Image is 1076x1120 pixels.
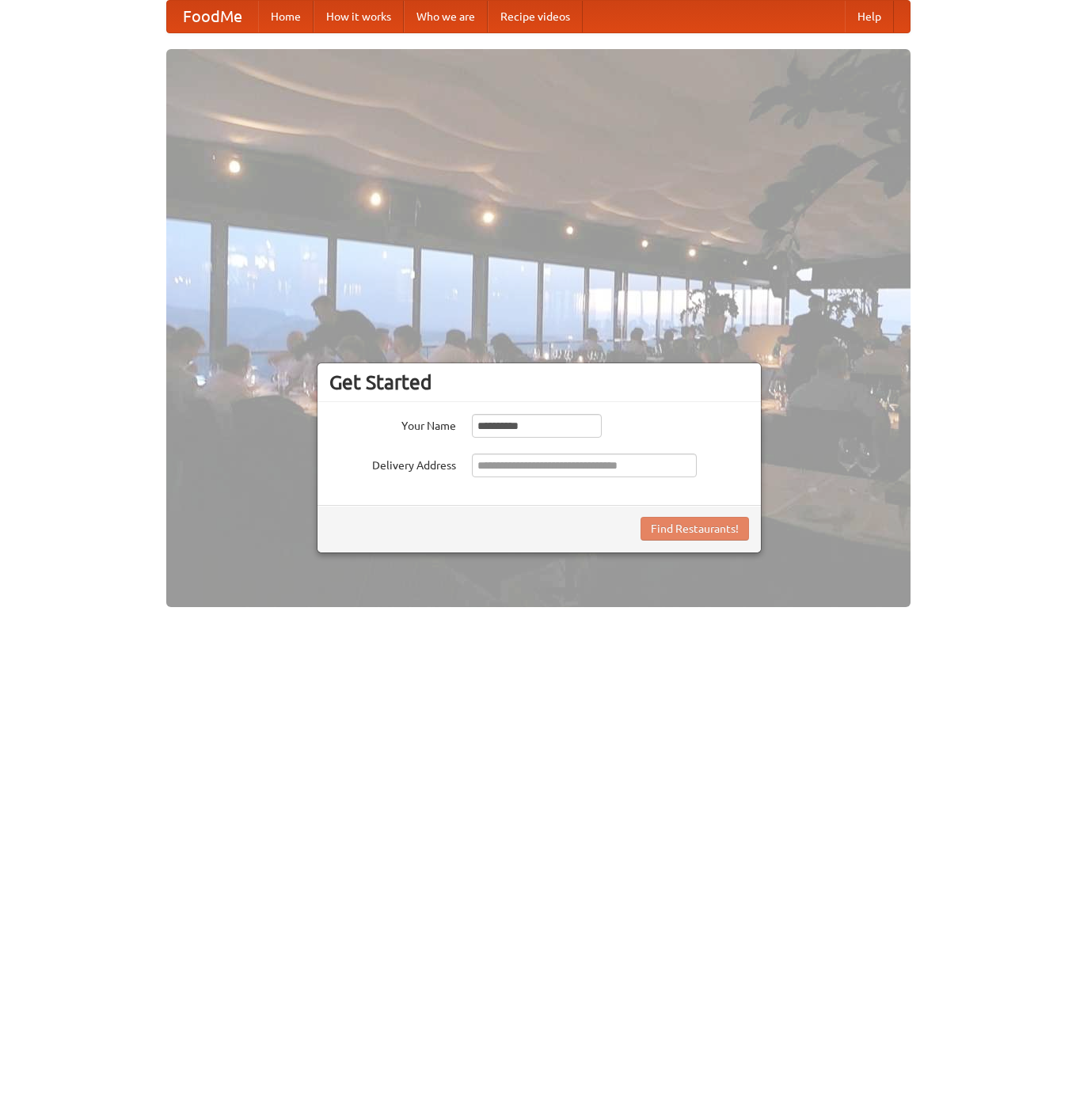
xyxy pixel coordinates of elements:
[488,1,583,32] a: Recipe videos
[404,1,488,32] a: Who we are
[258,1,314,32] a: Home
[329,370,749,394] h3: Get Started
[329,414,456,434] label: Your Name
[641,517,749,541] button: Find Restaurants!
[845,1,894,32] a: Help
[329,454,456,473] label: Delivery Address
[314,1,404,32] a: How it works
[167,1,258,32] a: FoodMe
